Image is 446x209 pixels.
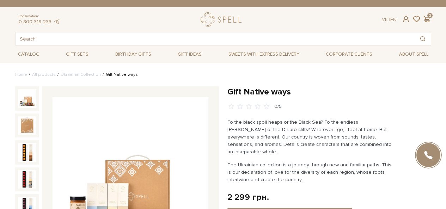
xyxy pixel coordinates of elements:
[227,161,393,183] p: The Ukrainian collection is a journey through new and familiar paths. This is our declaration of ...
[32,72,56,77] a: All products
[18,143,36,161] img: Gift Native ways
[15,49,42,60] span: Catalog
[18,116,36,135] img: Gift Native ways
[201,12,245,27] a: logo
[323,48,375,60] a: Corporate clients
[61,72,101,77] a: Ukrainian Collection
[396,49,431,60] span: About Spell
[274,103,282,110] div: 0/5
[101,72,138,78] li: Gift Native ways
[415,32,431,45] button: Search
[382,17,388,23] a: Ук
[63,49,91,60] span: Gift sets
[112,49,154,60] span: Birthday gifts
[15,72,27,77] a: Home
[19,14,60,19] span: Consultation:
[53,19,60,25] a: telegram
[227,86,431,97] h1: Gift Native ways
[389,17,390,23] span: |
[18,170,36,189] img: Gift Native ways
[227,118,393,155] p: To the black spoil heaps or the Black Sea? To the endless [PERSON_NAME] or the Dnipro cliffs? Whe...
[226,48,302,60] a: Sweets with express delivery
[227,192,269,203] div: 2 299 грн.
[382,17,397,23] div: En
[19,19,51,25] a: 0 800 319 233
[16,32,415,45] input: Search
[175,49,204,60] span: Gift ideas
[18,89,36,107] img: Gift Native ways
